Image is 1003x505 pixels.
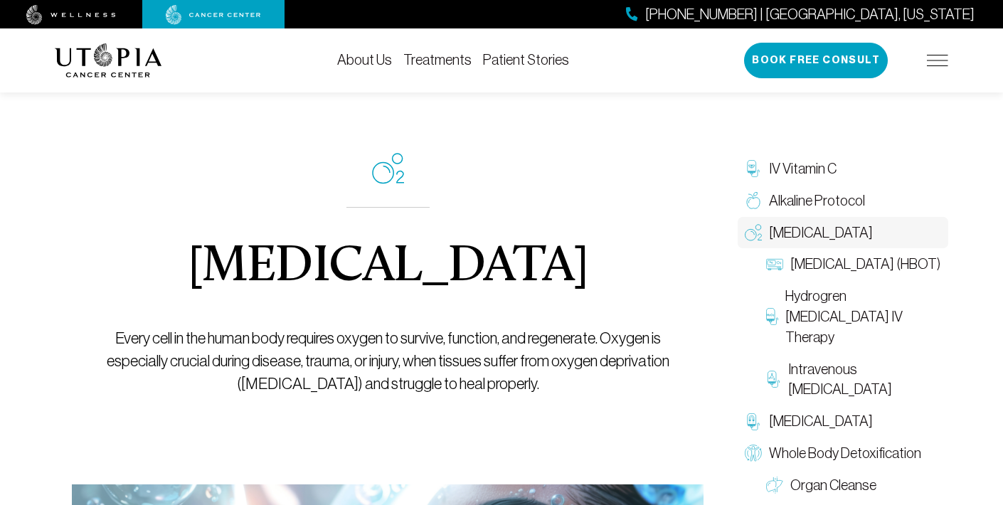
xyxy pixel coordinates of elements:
[105,327,672,395] p: Every cell in the human body requires oxygen to survive, function, and regenerate. Oxygen is espe...
[759,469,948,501] a: Organ Cleanse
[759,248,948,280] a: [MEDICAL_DATA] (HBOT)
[785,286,941,347] span: Hydrogren [MEDICAL_DATA] IV Therapy
[738,153,948,185] a: IV Vitamin C
[55,43,162,78] img: logo
[738,405,948,437] a: [MEDICAL_DATA]
[769,223,873,243] span: [MEDICAL_DATA]
[626,4,975,25] a: [PHONE_NUMBER] | [GEOGRAPHIC_DATA], [US_STATE]
[372,153,404,184] img: icon
[738,217,948,249] a: [MEDICAL_DATA]
[166,5,261,25] img: cancer center
[766,371,781,388] img: Intravenous Ozone Therapy
[745,160,762,177] img: IV Vitamin C
[759,280,948,353] a: Hydrogren [MEDICAL_DATA] IV Therapy
[769,411,873,432] span: [MEDICAL_DATA]
[766,256,783,273] img: Hyperbaric Oxygen Therapy (HBOT)
[403,52,472,68] a: Treatments
[769,191,865,211] span: Alkaline Protocol
[790,254,940,275] span: [MEDICAL_DATA] (HBOT)
[766,477,783,494] img: Organ Cleanse
[790,475,876,496] span: Organ Cleanse
[738,437,948,469] a: Whole Body Detoxification
[483,52,569,68] a: Patient Stories
[745,192,762,209] img: Alkaline Protocol
[745,413,762,430] img: Chelation Therapy
[745,445,762,462] img: Whole Body Detoxification
[769,159,837,179] span: IV Vitamin C
[766,308,778,325] img: Hydrogren Peroxide IV Therapy
[645,4,975,25] span: [PHONE_NUMBER] | [GEOGRAPHIC_DATA], [US_STATE]
[759,353,948,406] a: Intravenous [MEDICAL_DATA]
[927,55,948,66] img: icon-hamburger
[26,5,116,25] img: wellness
[769,443,921,464] span: Whole Body Detoxification
[738,185,948,217] a: Alkaline Protocol
[337,52,392,68] a: About Us
[745,224,762,241] img: Oxygen Therapy
[744,43,888,78] button: Book Free Consult
[188,242,588,293] h1: [MEDICAL_DATA]
[788,359,941,400] span: Intravenous [MEDICAL_DATA]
